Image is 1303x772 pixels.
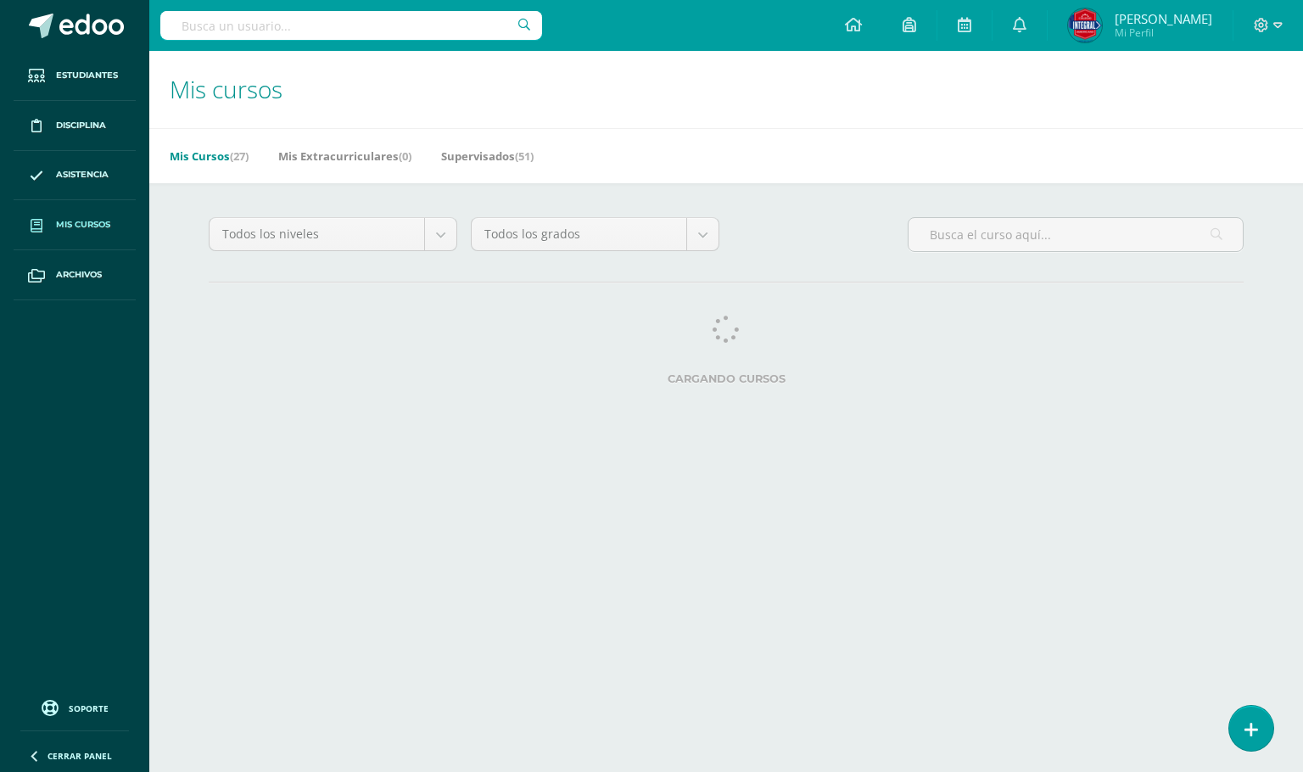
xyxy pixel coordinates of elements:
span: Disciplina [56,119,106,132]
a: Mis Extracurriculares(0) [278,143,411,170]
span: (51) [515,148,534,164]
a: Disciplina [14,101,136,151]
label: Cargando cursos [209,372,1244,385]
span: Mi Perfil [1115,25,1212,40]
input: Busca el curso aquí... [909,218,1243,251]
a: Soporte [20,696,129,719]
a: Mis cursos [14,200,136,250]
input: Busca un usuario... [160,11,542,40]
span: (0) [399,148,411,164]
span: (27) [230,148,249,164]
a: Todos los niveles [210,218,456,250]
span: Archivos [56,268,102,282]
a: Todos los grados [472,218,719,250]
span: Soporte [69,702,109,714]
span: [PERSON_NAME] [1115,10,1212,27]
span: Cerrar panel [48,750,112,762]
span: Asistencia [56,168,109,182]
a: Estudiantes [14,51,136,101]
span: Mis cursos [170,73,282,105]
span: Todos los niveles [222,218,411,250]
img: 6567dd4201f82c4dcbe86bc0297fb11a.png [1068,8,1102,42]
span: Mis cursos [56,218,110,232]
span: Estudiantes [56,69,118,82]
a: Asistencia [14,151,136,201]
span: Todos los grados [484,218,674,250]
a: Archivos [14,250,136,300]
a: Supervisados(51) [441,143,534,170]
a: Mis Cursos(27) [170,143,249,170]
